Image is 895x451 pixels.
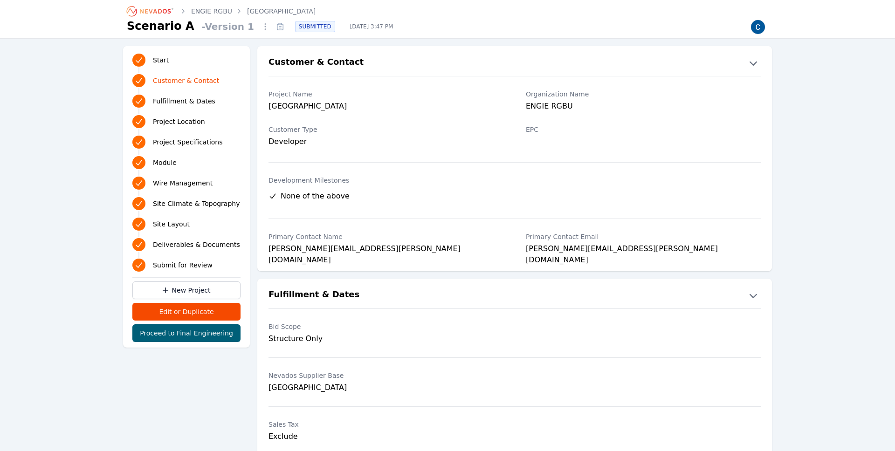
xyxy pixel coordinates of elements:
[247,7,316,16] a: [GEOGRAPHIC_DATA]
[127,19,194,34] h1: Scenario A
[750,20,765,34] img: Carmen Brooks
[153,260,213,270] span: Submit for Review
[526,89,761,99] label: Organization Name
[153,240,240,249] span: Deliverables & Documents
[132,281,241,299] a: New Project
[268,371,503,380] label: Nevados Supplier Base
[132,324,241,342] button: Proceed to Final Engineering
[268,322,503,331] label: Bid Scope
[132,303,241,321] button: Edit or Duplicate
[268,420,503,429] label: Sales Tax
[526,125,761,134] label: EPC
[268,55,364,70] h2: Customer & Contact
[526,243,761,256] div: [PERSON_NAME][EMAIL_ADDRESS][PERSON_NAME][DOMAIN_NAME]
[268,136,503,147] div: Developer
[268,89,503,99] label: Project Name
[132,52,241,273] nav: Progress
[127,4,316,19] nav: Breadcrumb
[153,137,223,147] span: Project Specifications
[281,191,350,202] span: None of the above
[268,232,503,241] label: Primary Contact Name
[268,125,503,134] label: Customer Type
[153,199,240,208] span: Site Climate & Topography
[295,21,335,32] div: SUBMITTED
[153,76,219,85] span: Customer & Contact
[343,23,401,30] span: [DATE] 3:47 PM
[153,55,169,65] span: Start
[268,176,761,185] label: Development Milestones
[191,7,232,16] a: ENGIE RGBU
[153,178,213,188] span: Wire Management
[198,20,258,33] span: - Version 1
[153,96,215,106] span: Fulfillment & Dates
[268,101,503,114] div: [GEOGRAPHIC_DATA]
[268,333,503,344] div: Structure Only
[153,158,177,167] span: Module
[153,117,205,126] span: Project Location
[268,288,359,303] h2: Fulfillment & Dates
[257,55,772,70] button: Customer & Contact
[526,101,761,114] div: ENGIE RGBU
[268,243,503,256] div: [PERSON_NAME][EMAIL_ADDRESS][PERSON_NAME][DOMAIN_NAME]
[268,382,503,393] div: [GEOGRAPHIC_DATA]
[526,232,761,241] label: Primary Contact Email
[268,431,503,442] div: Exclude
[153,219,190,229] span: Site Layout
[257,288,772,303] button: Fulfillment & Dates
